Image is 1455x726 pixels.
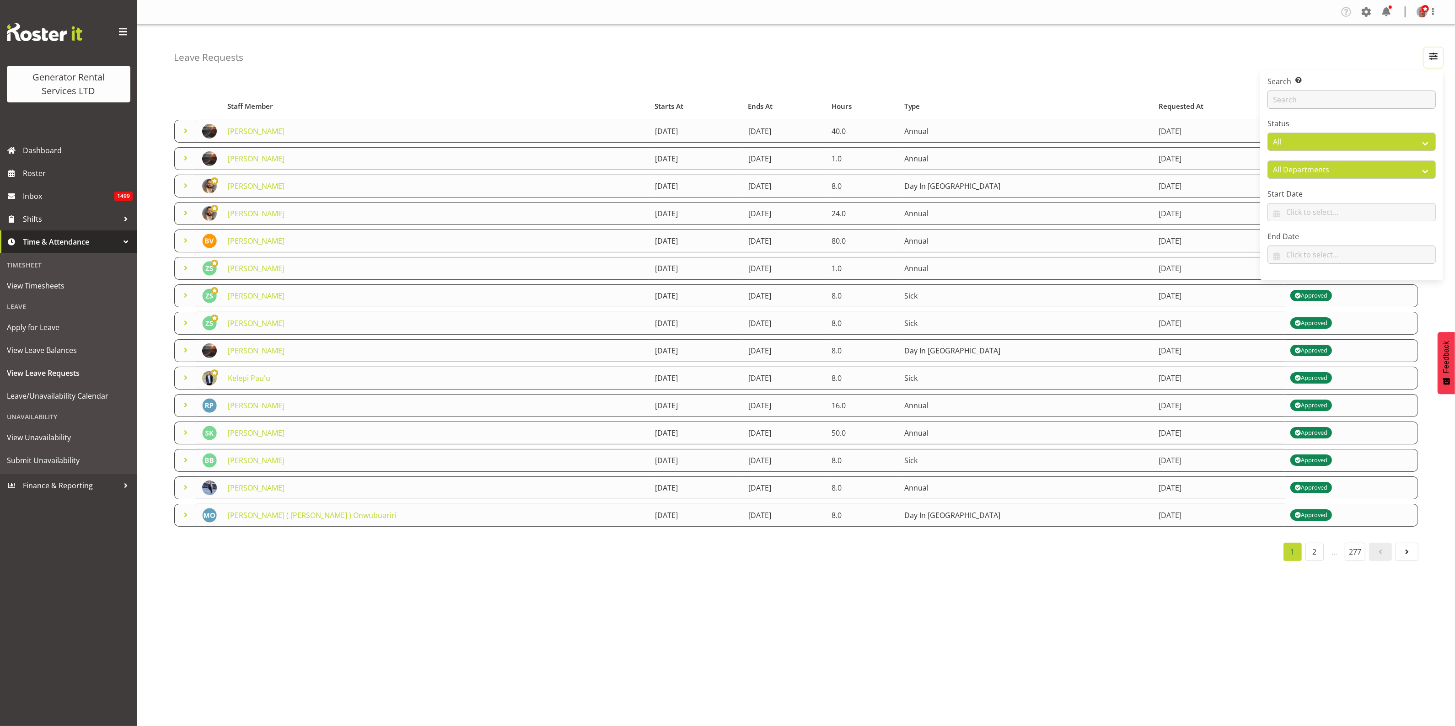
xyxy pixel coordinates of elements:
a: [PERSON_NAME] [228,291,285,301]
img: manny-onwubuariri174.jpg [202,508,217,523]
td: [DATE] [1153,339,1284,362]
td: 8.0 [827,339,899,362]
td: Sick [899,449,1153,472]
span: Apply for Leave [7,320,130,334]
span: Hours [832,101,852,112]
div: Approved [1294,482,1327,493]
img: zach-satiu198.jpg [202,261,217,276]
img: dave-wallaced2e02bf5a44ca49c521115b89c5c4806.png [1417,6,1428,17]
td: [DATE] [743,422,827,444]
div: Generator Rental Services LTD [16,70,121,98]
td: [DATE] [1153,312,1284,335]
span: Roster [23,166,133,180]
a: Submit Unavailability [2,449,135,472]
td: Annual [899,147,1153,170]
a: View Leave Requests [2,362,135,384]
div: Approved [1294,318,1327,329]
span: Type [904,101,920,112]
a: [PERSON_NAME] [228,428,285,438]
td: [DATE] [743,476,827,499]
td: [DATE] [650,504,743,527]
div: Approved [1294,373,1327,384]
td: 8.0 [827,284,899,307]
a: View Timesheets [2,274,135,297]
img: ben-bennington151.jpg [202,453,217,468]
td: [DATE] [1153,147,1284,170]
td: [DATE] [1153,367,1284,390]
span: Shifts [23,212,119,226]
td: Sick [899,284,1153,307]
img: zach-satiu198.jpg [202,288,217,303]
td: 16.0 [827,394,899,417]
td: [DATE] [1153,230,1284,252]
a: View Leave Balances [2,339,135,362]
span: 1499 [114,192,133,201]
td: Annual [899,230,1153,252]
button: Filter Employees [1424,48,1443,68]
a: 2 [1305,543,1324,561]
img: chris-fry713a93f5bd2e892ba2382d9a4853c96d.png [202,343,217,358]
td: 8.0 [827,312,899,335]
td: [DATE] [650,257,743,280]
a: View Unavailability [2,426,135,449]
td: [DATE] [743,504,827,527]
td: [DATE] [743,202,827,225]
td: [DATE] [743,449,827,472]
td: [DATE] [1153,422,1284,444]
td: [DATE] [743,175,827,198]
td: [DATE] [650,476,743,499]
span: Staff Member [227,101,273,112]
td: Annual [899,394,1153,417]
span: View Unavailability [7,431,130,444]
a: [PERSON_NAME] [228,181,285,191]
td: 80.0 [827,230,899,252]
td: [DATE] [743,312,827,335]
td: Day In [GEOGRAPHIC_DATA] [899,339,1153,362]
td: Annual [899,202,1153,225]
td: [DATE] [650,202,743,225]
td: [DATE] [743,284,827,307]
span: View Leave Requests [7,366,130,380]
td: [DATE] [1153,175,1284,198]
td: [DATE] [743,367,827,390]
div: Timesheet [2,256,135,274]
div: Approved [1294,345,1327,356]
td: [DATE] [650,394,743,417]
a: [PERSON_NAME] ( [PERSON_NAME] ) Onwubuariri [228,510,397,520]
td: Day In [GEOGRAPHIC_DATA] [899,175,1153,198]
td: [DATE] [743,339,827,362]
a: [PERSON_NAME] [228,318,285,328]
a: [PERSON_NAME] [228,400,285,411]
td: 8.0 [827,476,899,499]
img: sam-carter0eb4346ed2dfce8ceab3fa72bb937eee.png [202,480,217,495]
div: Approved [1294,427,1327,438]
td: [DATE] [743,230,827,252]
label: Search [1267,76,1436,87]
div: Approved [1294,290,1327,301]
div: Approved [1294,400,1327,411]
input: Click to select... [1267,246,1436,264]
td: Sick [899,367,1153,390]
td: [DATE] [650,175,743,198]
td: 40.0 [827,120,899,143]
td: [DATE] [1153,449,1284,472]
a: Kelepi Pau'u [228,373,270,383]
td: Annual [899,476,1153,499]
td: [DATE] [650,422,743,444]
span: View Timesheets [7,279,130,293]
div: Leave [2,297,135,316]
a: [PERSON_NAME] [228,154,285,164]
img: kelepi-pauuadf51ac2b38380d4c50de8760bb396c3.png [202,371,217,385]
span: Inbox [23,189,114,203]
h4: Leave Requests [174,52,243,63]
td: 8.0 [827,504,899,527]
img: chris-fry713a93f5bd2e892ba2382d9a4853c96d.png [202,124,217,139]
td: 24.0 [827,202,899,225]
td: 1.0 [827,257,899,280]
td: [DATE] [650,367,743,390]
button: Feedback - Show survey [1438,332,1455,394]
img: brenton-vanzwol10251.jpg [202,234,217,248]
td: [DATE] [743,147,827,170]
a: [PERSON_NAME] [228,126,285,136]
label: End Date [1267,231,1436,242]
